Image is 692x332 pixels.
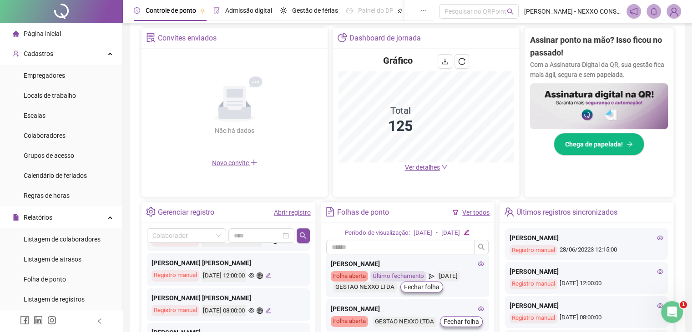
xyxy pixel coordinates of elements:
[444,317,479,327] span: Fechar folha
[331,304,485,314] div: [PERSON_NAME]
[626,141,633,147] span: arrow-right
[657,302,663,309] span: eye
[158,30,217,46] div: Convites enviados
[337,205,389,220] div: Folhas de ponto
[292,7,338,14] span: Gestão de férias
[441,164,448,170] span: down
[524,6,621,16] span: [PERSON_NAME] - NEXXO CONSULTORIA EMPRESARIAL LTDA
[370,271,426,282] div: Último fechamento
[510,233,663,243] div: [PERSON_NAME]
[333,282,397,292] div: GESTAO NEXXO LTDA
[146,33,156,42] span: solution
[24,256,81,263] span: Listagem de atrasos
[331,259,485,269] div: [PERSON_NAME]
[458,58,465,65] span: reload
[510,245,557,256] div: Registro manual
[404,282,439,292] span: Fechar folha
[20,316,29,325] span: facebook
[397,8,403,14] span: pushpin
[510,267,663,277] div: [PERSON_NAME]
[24,92,76,99] span: Locais de trabalho
[510,279,663,289] div: [DATE] 12:00:00
[24,50,53,57] span: Cadastros
[202,270,246,282] div: [DATE] 12:00:00
[630,7,638,15] span: notification
[650,7,658,15] span: bell
[667,5,681,18] img: 83427
[510,313,663,323] div: [DATE] 08:00:00
[24,296,85,303] span: Listagem de registros
[225,7,272,14] span: Admissão digital
[200,8,205,14] span: pushpin
[507,8,514,15] span: search
[146,207,156,216] span: setting
[24,112,45,119] span: Escalas
[158,205,214,220] div: Gerenciar registro
[24,72,65,79] span: Empregadores
[516,205,617,220] div: Últimos registros sincronizados
[373,317,436,327] div: GESTAO NEXXO LTDA
[420,7,426,14] span: ellipsis
[152,270,199,282] div: Registro manual
[152,258,305,268] div: [PERSON_NAME] [PERSON_NAME]
[530,83,668,129] img: banner%2F02c71560-61a6-44d4-94b9-c8ab97240462.png
[358,7,394,14] span: Painel do DP
[34,316,43,325] span: linkedin
[248,307,254,313] span: eye
[13,50,19,57] span: user-add
[202,305,246,317] div: [DATE] 08:00:00
[24,152,74,159] span: Grupos de acesso
[338,33,347,42] span: pie-chart
[47,316,56,325] span: instagram
[248,272,254,278] span: eye
[657,235,663,241] span: eye
[346,7,353,14] span: dashboard
[13,30,19,37] span: home
[24,276,66,283] span: Folha de ponto
[437,271,460,282] div: [DATE]
[212,159,258,166] span: Novo convite
[414,228,432,238] div: [DATE]
[265,272,271,278] span: edit
[299,232,307,239] span: search
[345,228,410,238] div: Período de visualização:
[441,58,449,65] span: download
[250,159,258,166] span: plus
[530,34,668,60] h2: Assinar ponto na mão? Isso ficou no passado!
[24,192,70,199] span: Regras de horas
[274,209,311,216] a: Abrir registro
[257,307,263,313] span: global
[405,164,448,171] a: Ver detalhes down
[464,229,470,235] span: edit
[24,30,61,37] span: Página inicial
[146,7,196,14] span: Controle de ponto
[680,301,687,308] span: 1
[462,209,490,216] a: Ver todos
[134,7,140,14] span: clock-circle
[331,316,368,327] div: Folha aberta
[193,126,277,136] div: Não há dados
[436,228,438,238] div: -
[452,209,459,216] span: filter
[13,214,19,221] span: file
[24,172,87,179] span: Calendário de feriados
[661,301,683,323] iframe: Intercom live chat
[257,272,263,278] span: global
[24,236,101,243] span: Listagem de colaboradores
[510,301,663,311] div: [PERSON_NAME]
[383,54,413,67] h4: Gráfico
[657,268,663,275] span: eye
[280,7,287,14] span: sun
[510,313,557,323] div: Registro manual
[510,279,557,289] div: Registro manual
[478,306,484,312] span: eye
[478,243,485,251] span: search
[565,139,623,149] span: Chega de papelada!
[349,30,421,46] div: Dashboard de jornada
[325,207,335,216] span: file-text
[96,318,103,324] span: left
[152,293,305,303] div: [PERSON_NAME] [PERSON_NAME]
[504,207,514,216] span: team
[441,228,460,238] div: [DATE]
[405,164,440,171] span: Ver detalhes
